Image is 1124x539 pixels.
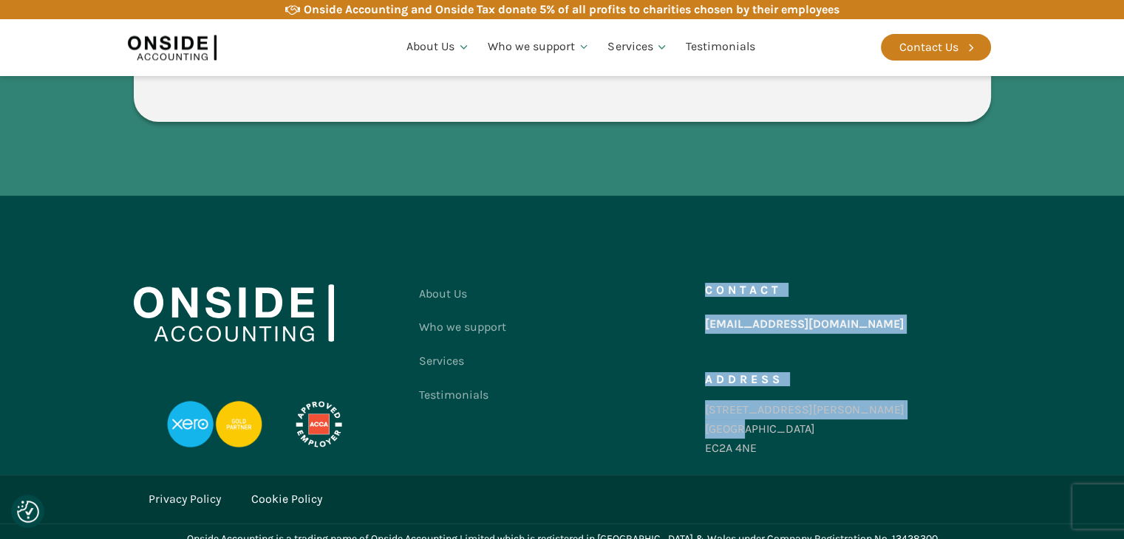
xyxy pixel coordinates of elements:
a: Contact Us [881,34,991,61]
a: Who we support [479,22,599,72]
h5: Address [705,374,783,385]
button: Consent Preferences [17,501,39,523]
img: APPROVED-EMPLOYER-PROFESSIONAL-DEVELOPMENT-REVERSED_LOGO [277,401,360,448]
a: Services [599,22,677,72]
img: Revisit consent button [17,501,39,523]
div: Contact Us [899,38,958,57]
a: Privacy Policy [149,490,221,509]
a: Services [419,344,506,378]
a: About Us [419,277,506,311]
h5: Contact [705,284,782,296]
img: Onside Accounting [134,284,334,342]
img: Onside Accounting [128,30,217,64]
a: Cookie Policy [251,490,322,509]
a: Who we support [419,310,506,344]
a: About Us [398,22,479,72]
a: [EMAIL_ADDRESS][DOMAIN_NAME] [705,311,904,337]
a: Testimonials [419,378,506,412]
a: Testimonials [677,22,764,72]
div: [STREET_ADDRESS][PERSON_NAME] [GEOGRAPHIC_DATA] EC2A 4NE [705,400,905,457]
